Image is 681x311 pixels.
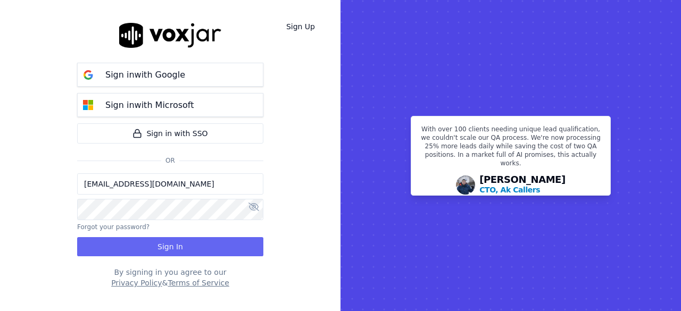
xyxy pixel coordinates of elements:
[78,95,99,116] img: microsoft Sign in button
[418,125,604,172] p: With over 100 clients needing unique lead qualification, we couldn't scale our QA process. We're ...
[77,63,263,87] button: Sign inwith Google
[456,175,475,195] img: Avatar
[278,17,323,36] a: Sign Up
[78,64,99,86] img: google Sign in button
[479,184,540,195] p: CTO, Ak Callers
[168,278,229,288] button: Terms of Service
[77,123,263,144] a: Sign in with SSO
[77,93,263,117] button: Sign inwith Microsoft
[119,23,221,48] img: logo
[479,175,566,195] div: [PERSON_NAME]
[77,267,263,288] div: By signing in you agree to our &
[77,237,263,256] button: Sign In
[111,278,162,288] button: Privacy Policy
[161,156,179,165] span: Or
[105,99,194,112] p: Sign in with Microsoft
[105,69,185,81] p: Sign in with Google
[77,173,263,195] input: Email
[77,223,150,231] button: Forgot your password?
